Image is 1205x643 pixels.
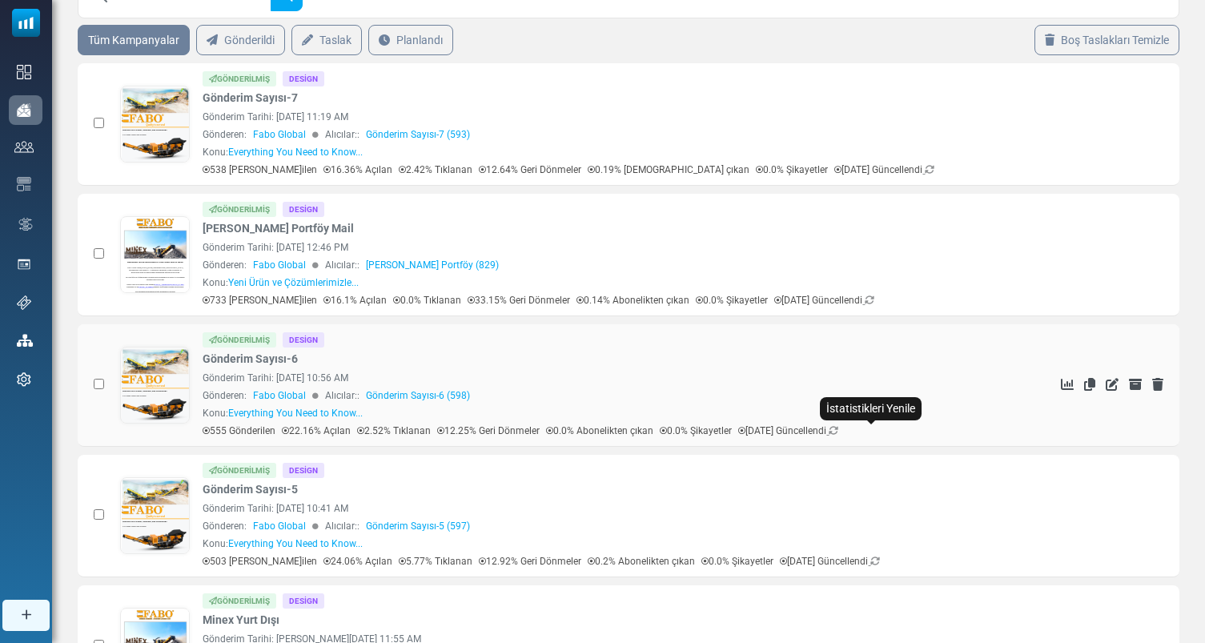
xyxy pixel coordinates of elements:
[143,508,255,522] a: [PHONE_NUMBER]
[203,258,1031,272] div: Gönderen: Alıcılar::
[834,163,934,177] p: [DATE] Güncellendi
[253,258,306,272] span: Fabo Global
[181,269,320,287] span: Quality is our soul
[468,293,570,307] p: 33.15% Geri Dönmeler
[1152,378,1163,391] a: Sil
[14,141,34,152] img: contacts-icon.svg
[399,163,472,177] p: 2.42% Tıklanan
[40,614,494,630] li: Low maintenance cost
[546,424,653,438] p: 0.0% Abonelikten çıkan
[243,491,462,504] a: [EMAIL_ADDRESS][DOMAIN_NAME]
[40,568,494,584] li: Jaw crusher with high-pressure, powerful crushing capacity
[27,489,476,525] p: Detaylı bilgi veya randevu için benimle adresinden ya da numaralı telefondan iletişime geçebilirs...
[27,449,476,485] p: We are delighted to invite you to visit us at our booth A226, where you can explore our latest pr...
[203,145,363,159] div: Konu:
[8,350,494,367] p: FTJ Series Mobile Jaw Crushers
[8,342,494,359] p: FTJ Series Mobile Jaw Crushers
[357,424,431,438] p: 2.52% Tıklanan
[27,360,476,414] p: We are pleased to announce that Fabo Global will be participating in the Minex 11th International...
[228,408,363,419] span: Everything You Need to Know...
[1106,378,1119,391] a: Düzenle
[17,295,31,310] img: support-icon.svg
[203,220,354,237] a: [PERSON_NAME] Portföy Mail
[44,324,458,337] strong: Madencilikte Yeni Bir Dönem Başlıyor. FABO Global Farkıyla Tanışın
[27,543,476,579] p: Sizleri standımızda ağırlamaktan memnuniyet duyarız.
[323,163,392,177] p: 16.36% Açılan
[203,240,1031,255] div: Gönderim Tarihi: [DATE] 12:46 PM
[253,127,306,142] span: Fabo Global
[27,364,476,417] p: Fabo Global olarak [DATE]-[DATE] tarihlerinde Fuar [GEOGRAPHIC_DATA] gerçekleşecek olan Minex 11....
[203,127,1031,142] div: Gönderen: Alıcılar::
[588,163,749,177] p: 0.19% [DEMOGRAPHIC_DATA] çıkan
[8,315,338,332] strong: Discover Our Quality, Strength, and Technology.
[1129,378,1142,391] a: Arşivle
[479,554,581,569] p: 12.92% Geri Dönmeler
[40,583,494,599] li: Hybrid technology for production with dual power
[40,607,494,623] li: Fully automatic automation system
[366,258,499,272] a: [PERSON_NAME] Portföy (829)
[36,540,255,553] a: [EMAIL_ADDRESS][DOMAIN_NAME]
[756,163,828,177] p: 0.0% Şikayetler
[738,424,838,438] p: [DATE] Güncellendi
[40,599,494,615] li: Fully automatic automation system
[27,543,476,561] p: Sizi standımda ağırlamaktan büyük memnuniyet duyarım.
[282,424,351,438] p: 22.16% Açılan
[12,9,40,37] img: mailsoftly_icon_blue_white.svg
[203,293,317,307] p: 733 [PERSON_NAME]ilen
[17,372,31,387] img: settings-icon.svg
[8,307,338,324] strong: Discover Our Quality, Strength, and Technology.
[203,163,317,177] p: 538 [PERSON_NAME]ilen
[17,65,31,79] img: dashboard-icon.svg
[17,103,31,117] img: campaigns-icon-active.png
[660,424,732,438] p: 0.0% Şikayetler
[40,580,494,596] li: Jaw crusher with high-pressure, powerful crushing capacity
[203,554,317,569] p: 503 [PERSON_NAME]ilen
[203,537,363,551] div: Konu:
[203,406,363,420] div: Konu:
[27,471,476,543] p: Detaylı bilgi ve randevu için bizimle mail adresinden veya numaralı telefon üzerinden iletişime g...
[125,508,237,522] a: [PHONE_NUMBER]
[203,593,276,609] div: Gönderilmiş
[203,463,276,478] div: Gönderilmiş
[8,319,338,336] strong: Discover Our Quality, Strength, and Technology.
[366,127,470,142] a: Gönderim Sayısı-7 (593)
[820,397,922,420] div: İstatistikleri Yenile
[8,354,494,371] p: FTJ Series Mobile Jaw Crushers
[253,388,306,403] span: Fabo Global
[27,520,476,557] p: For further information or to schedule a meeting, please contact us at or call us at ‪
[228,277,359,288] span: Yeni Ürün ve Çözümlerimizle...
[203,332,276,348] div: Gönderilmiş
[366,519,470,533] a: Gönderim Sayısı-5 (597)
[203,90,298,106] a: Gönderim Sayısı-7
[228,147,363,158] span: Everything You Need to Know...
[283,463,324,478] div: Design
[203,110,1031,124] div: Gönderim Tarihi: [DATE] 11:19 AM
[40,576,494,592] li: Jaw crusher with high-pressure, powerful crushing capacity
[27,436,476,472] p: [PERSON_NAME], en yeni ürün ve çözümlerimizi yakından inceleyebileceğiniz A226 numaralı standımız...
[40,611,494,627] li: Fully automatic automation system
[701,554,773,569] p: 0.0% Şikayetler
[291,25,362,55] a: Taslak
[368,25,453,55] a: Planlandı
[35,320,466,334] strong: A New Era in Mining Begins. Discover the Difference with FABO Global
[203,275,359,290] div: Konu:
[203,481,298,498] a: Gönderim Sayısı-5
[780,554,880,569] p: [DATE] Güncellendi
[318,540,433,553] a: [PHONE_NUMBER].
[1061,378,1074,391] a: İstatistikleri Gör
[576,293,689,307] p: 0.14% Abonelikten çıkan
[203,388,1031,403] div: Gönderen: Alıcılar::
